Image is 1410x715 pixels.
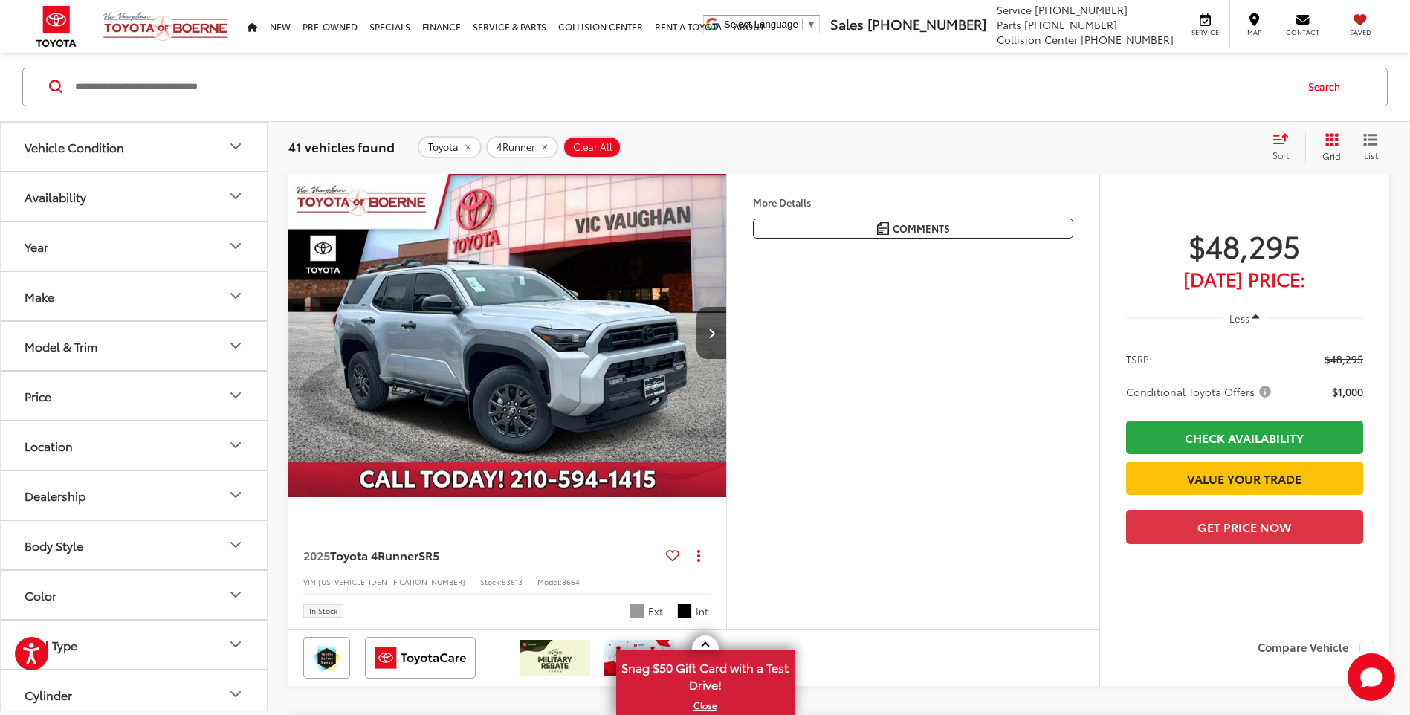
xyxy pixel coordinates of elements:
[537,576,562,587] span: Model:
[288,169,728,498] a: 2025 Toyota 4Runner SR5 PT4WD2025 Toyota 4Runner SR5 PT4WD2025 Toyota 4Runner SR5 PT4WD2025 Toyot...
[1348,653,1395,701] button: Toggle Chat Window
[1265,132,1305,162] button: Select sort value
[618,652,793,697] span: Snag $50 Gift Card with a Test Drive!
[418,136,482,158] button: remove Toyota
[1322,149,1341,162] span: Grid
[25,439,73,453] div: Location
[25,140,124,154] div: Vehicle Condition
[1,222,268,271] button: YearYear
[696,604,711,618] span: Int.
[573,141,612,153] span: Clear All
[428,141,459,153] span: Toyota
[604,640,674,676] img: /static/brand-toyota/National_Assets/toyota-college-grad.jpeg?height=48
[997,32,1078,47] span: Collision Center
[696,307,726,359] button: Next image
[1229,311,1249,325] span: Less
[25,638,77,652] div: Fuel Type
[1126,462,1363,495] a: Value Your Trade
[502,576,523,587] span: 53613
[368,640,473,676] img: ToyotaCare Vic Vaughan Toyota of Boerne Boerne TX
[1024,17,1117,32] span: [PHONE_NUMBER]
[1126,384,1274,399] span: Conditional Toyota Offers
[330,546,418,563] span: Toyota 4Runner
[227,636,245,654] div: Fuel Type
[1,172,268,221] button: AvailabilityAvailability
[25,190,86,204] div: Availability
[1325,352,1363,366] span: $48,295
[227,138,245,156] div: Vehicle Condition
[563,136,621,158] button: Clear All
[685,542,711,568] button: Actions
[1332,384,1363,399] span: $1,000
[997,2,1032,17] span: Service
[1189,27,1222,37] span: Service
[288,169,728,499] img: 2025 Toyota 4Runner SR5 PT4WD
[303,546,330,563] span: 2025
[1126,352,1152,366] span: TSRP:
[806,19,816,30] span: ▼
[1,322,268,370] button: Model & TrimModel & Trim
[1286,27,1319,37] span: Contact
[877,222,889,235] img: Comments
[997,17,1021,32] span: Parts
[25,339,97,353] div: Model & Trim
[480,576,502,587] span: Stock:
[677,604,692,618] span: Black Fabric
[1223,305,1267,331] button: Less
[1,123,268,171] button: Vehicle ConditionVehicle Condition
[227,387,245,405] div: Price
[1081,32,1174,47] span: [PHONE_NUMBER]
[1,571,268,619] button: ColorColor
[1258,641,1374,656] label: Compare Vehicle
[288,169,728,498] div: 2025 Toyota 4Runner SR5 0
[25,289,54,303] div: Make
[288,137,395,155] span: 41 vehicles found
[1363,149,1378,161] span: List
[227,238,245,256] div: Year
[562,576,580,587] span: 8664
[697,549,700,561] span: dropdown dots
[724,19,798,30] span: Select Language
[227,437,245,455] div: Location
[303,547,660,563] a: 2025Toyota 4RunnerSR5
[520,640,590,676] img: /static/brand-toyota/National_Assets/toyota-military-rebate.jpeg?height=48
[497,141,535,153] span: 4Runner
[227,537,245,554] div: Body Style
[1238,27,1270,37] span: Map
[227,586,245,604] div: Color
[227,188,245,206] div: Availability
[1,372,268,420] button: PricePrice
[630,604,644,618] span: Cutting Edge
[1272,149,1289,161] span: Sort
[1126,510,1363,543] button: Get Price Now
[1,272,268,320] button: MakeMake
[1,471,268,520] button: DealershipDealership
[1035,2,1128,17] span: [PHONE_NUMBER]
[25,488,85,502] div: Dealership
[25,538,83,552] div: Body Style
[1126,421,1363,454] a: Check Availability
[802,19,803,30] span: ​
[306,640,347,676] img: Toyota Safety Sense Vic Vaughan Toyota of Boerne Boerne TX
[303,576,318,587] span: VIN:
[309,607,337,615] span: In Stock
[1,521,268,569] button: Body StyleBody Style
[25,389,51,403] div: Price
[830,14,864,33] span: Sales
[25,588,56,602] div: Color
[867,14,986,33] span: [PHONE_NUMBER]
[1126,271,1363,286] span: [DATE] Price:
[1305,132,1352,162] button: Grid View
[25,239,48,253] div: Year
[74,69,1294,105] input: Search by Make, Model, or Keyword
[648,604,666,618] span: Ext.
[1352,132,1389,162] button: List View
[25,687,72,702] div: Cylinder
[1348,653,1395,701] svg: Start Chat
[227,288,245,305] div: Make
[893,221,950,236] span: Comments
[486,136,558,158] button: remove 4Runner
[227,487,245,505] div: Dealership
[1,621,268,669] button: Fuel TypeFuel Type
[753,197,1073,207] h4: More Details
